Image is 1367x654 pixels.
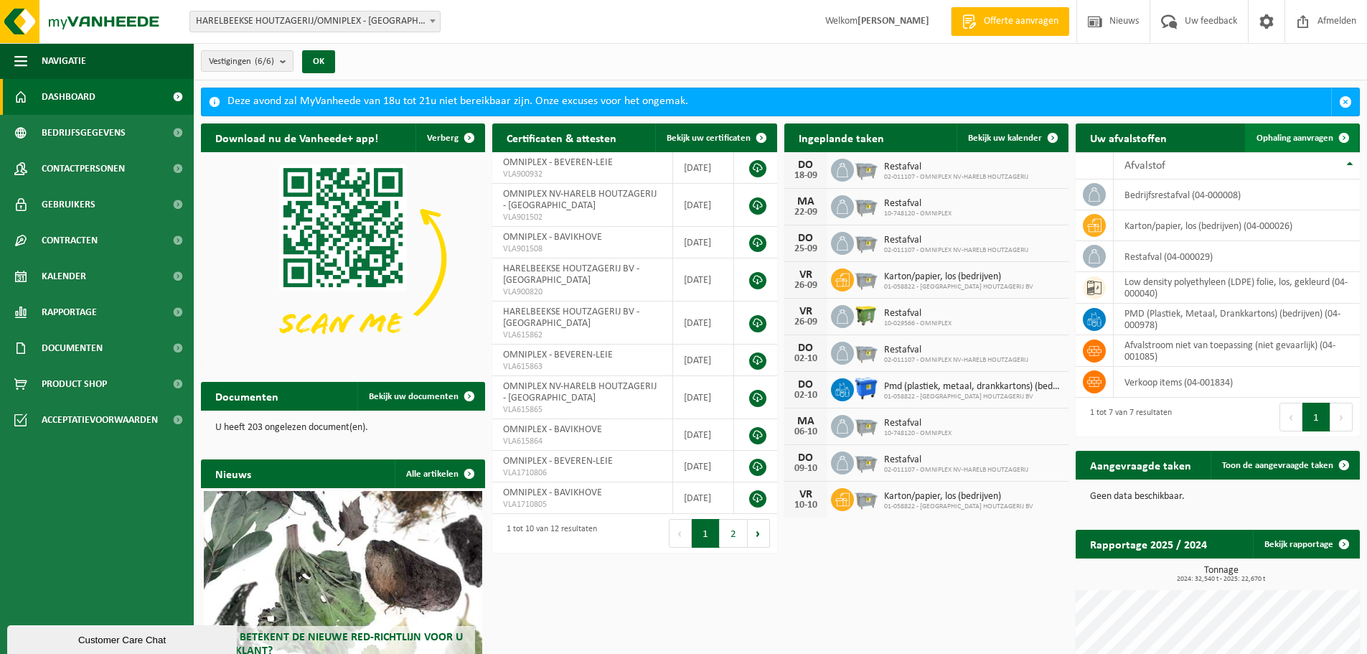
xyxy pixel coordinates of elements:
span: Restafval [884,454,1028,466]
span: Restafval [884,345,1028,356]
a: Offerte aanvragen [951,7,1069,36]
span: HARELBEEKSE HOUTZAGERIJ/OMNIPLEX - HARELBEKE [190,11,440,32]
button: 2 [720,519,748,548]
span: Dashboard [42,79,95,115]
span: VLA900932 [503,169,662,180]
span: Restafval [884,162,1028,173]
span: HARELBEEKSE HOUTZAGERIJ/OMNIPLEX - HARELBEKE [189,11,441,32]
span: Ophaling aanvragen [1256,134,1333,143]
span: Verberg [427,134,459,143]
span: Vestigingen [209,51,274,73]
span: Karton/papier, los (bedrijven) [884,271,1033,283]
img: WB-1100-HPE-BE-01 [854,376,878,401]
h2: Uw afvalstoffen [1076,123,1181,151]
span: OMNIPLEX - BEVEREN-LEIE [503,456,613,467]
img: WB-1100-HPE-GN-50 [854,303,878,327]
span: Restafval [884,308,952,319]
img: WB-2500-GAL-GY-01 [854,193,878,218]
span: Contactpersonen [42,151,125,187]
span: Restafval [884,418,952,429]
img: WB-2500-GAL-GY-01 [854,486,878,510]
span: OMNIPLEX - BEVEREN-LEIE [503,157,613,168]
button: OK [302,50,335,73]
span: Bekijk uw kalender [968,134,1042,143]
img: WB-2500-GAL-GY-01 [854,449,878,474]
div: Deze avond zal MyVanheede van 18u tot 21u niet bereikbaar zijn. Onze excuses voor het ongemak. [227,88,1331,116]
span: OMNIPLEX - BAVIKHOVE [503,232,602,243]
div: 18-09 [791,171,820,181]
span: Acceptatievoorwaarden [42,402,158,438]
h3: Tonnage [1083,566,1360,583]
div: DO [791,452,820,464]
span: VLA901502 [503,212,662,223]
span: VLA615863 [503,361,662,373]
td: low density polyethyleen (LDPE) folie, los, gekleurd (04-000040) [1114,272,1360,304]
td: bedrijfsrestafval (04-000008) [1114,179,1360,210]
td: verkoop items (04-001834) [1114,367,1360,398]
button: 1 [1302,403,1330,431]
button: Verberg [415,123,484,152]
div: 22-09 [791,207,820,218]
h2: Download nu de Vanheede+ app! [201,123,393,151]
span: Documenten [42,330,103,366]
div: 02-10 [791,354,820,364]
span: 02-011107 - OMNIPLEX NV-HARELB HOUTZAGERIJ [884,356,1028,365]
a: Bekijk uw kalender [957,123,1067,152]
a: Alle artikelen [395,459,484,488]
span: Pmd (plastiek, metaal, drankkartons) (bedrijven) [884,381,1061,393]
span: Bedrijfsgegevens [42,115,126,151]
div: VR [791,489,820,500]
div: 25-09 [791,244,820,254]
td: [DATE] [673,302,735,345]
span: OMNIPLEX - BEVEREN-LEIE [503,350,613,360]
span: 02-011107 - OMNIPLEX NV-HARELB HOUTZAGERIJ [884,173,1028,182]
span: Offerte aanvragen [980,14,1062,29]
span: Product Shop [42,366,107,402]
button: 1 [692,519,720,548]
span: Toon de aangevraagde taken [1222,461,1333,470]
td: PMD (Plastiek, Metaal, Drankkartons) (bedrijven) (04-000978) [1114,304,1360,335]
span: VLA615864 [503,436,662,447]
h2: Documenten [201,382,293,410]
td: [DATE] [673,227,735,258]
td: restafval (04-000029) [1114,241,1360,272]
div: 09-10 [791,464,820,474]
p: Geen data beschikbaar. [1090,492,1345,502]
span: OMNIPLEX - BAVIKHOVE [503,487,602,498]
span: VLA615862 [503,330,662,341]
button: Vestigingen(6/6) [201,50,293,72]
div: DO [791,379,820,391]
a: Bekijk uw documenten [357,382,484,411]
td: [DATE] [673,419,735,451]
span: HARELBEEKSE HOUTZAGERIJ BV - [GEOGRAPHIC_DATA] [503,307,639,329]
div: 1 tot 10 van 12 resultaten [499,518,597,549]
td: [DATE] [673,184,735,227]
td: [DATE] [673,345,735,376]
span: Bekijk uw documenten [369,392,459,401]
span: VLA900820 [503,286,662,298]
td: [DATE] [673,482,735,514]
img: WB-2500-GAL-GY-01 [854,340,878,364]
img: WB-2500-GAL-GY-01 [854,157,878,181]
span: OMNIPLEX - BAVIKHOVE [503,424,602,435]
span: Kalender [42,258,86,294]
div: MA [791,196,820,207]
span: Restafval [884,198,952,210]
span: 02-011107 - OMNIPLEX NV-HARELB HOUTZAGERIJ [884,466,1028,475]
span: Gebruikers [42,187,95,223]
span: 01-058822 - [GEOGRAPHIC_DATA] HOUTZAGERIJ BV [884,503,1033,511]
div: MA [791,416,820,427]
span: VLA1710806 [503,467,662,479]
h2: Nieuws [201,459,266,487]
h2: Rapportage 2025 / 2024 [1076,530,1221,558]
strong: [PERSON_NAME] [858,16,929,27]
span: Bekijk uw certificaten [667,134,751,143]
td: [DATE] [673,451,735,482]
button: Previous [1279,403,1302,431]
button: Previous [669,519,692,548]
a: Toon de aangevraagde taken [1211,451,1358,480]
span: 10-029566 - OMNIPLEX [884,319,952,328]
span: Contracten [42,223,98,258]
span: VLA1710805 [503,499,662,510]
